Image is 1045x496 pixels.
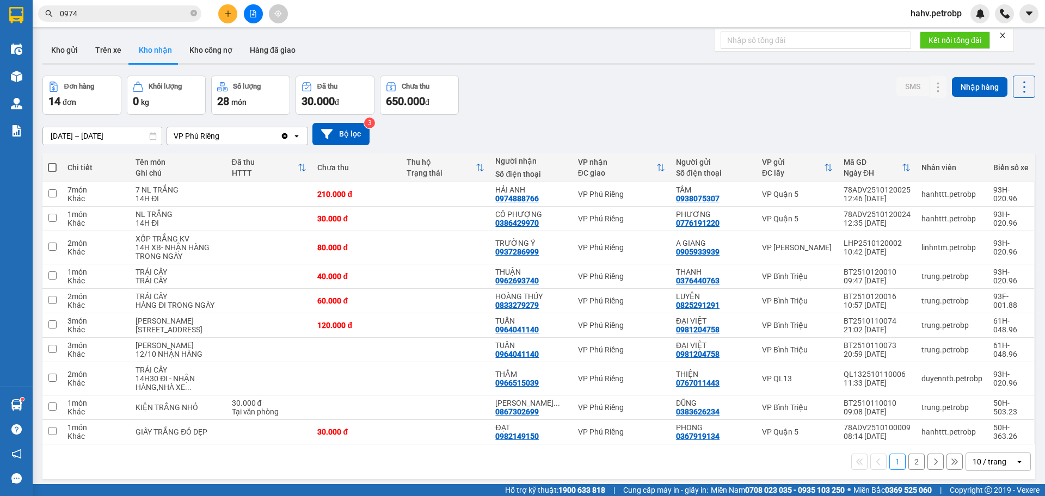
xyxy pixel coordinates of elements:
[676,268,751,276] div: THANH
[495,379,539,387] div: 0966515039
[136,427,220,436] div: GIẤY TRẮNG ĐỎ DẸP
[952,77,1007,97] button: Nhập hàng
[274,10,282,17] span: aim
[993,341,1029,358] div: 61H-048.96
[844,370,911,379] div: QL132510110006
[578,214,665,223] div: VP Phú Riềng
[676,432,720,441] div: 0367919134
[136,292,220,301] div: TRÁI CÂY
[676,399,751,407] div: DŨNG
[1024,9,1034,18] span: caret-down
[762,169,824,177] div: ĐC lấy
[762,427,833,436] div: VP Quận 5
[232,407,307,416] div: Tại văn phòng
[495,325,539,334] div: 0964041140
[921,190,982,199] div: hanhttt.petrobp
[889,454,906,470] button: 1
[844,169,902,177] div: Ngày ĐH
[495,219,539,227] div: 0386429970
[578,190,665,199] div: VP Phú Riềng
[269,4,288,23] button: aim
[495,292,567,301] div: HOÀNG THÚY
[495,157,567,165] div: Người nhận
[317,296,395,305] div: 60.000 đ
[844,301,911,309] div: 10:57 [DATE]
[495,423,567,432] div: ĐẠT
[136,341,220,350] div: THÙNG SƠN
[929,34,981,46] span: Kết nối tổng đài
[317,163,395,172] div: Chưa thu
[67,219,125,227] div: Khác
[67,163,125,172] div: Chi tiết
[249,10,257,17] span: file-add
[676,407,720,416] div: 0383626234
[136,219,220,227] div: 14H ĐI
[844,158,902,166] div: Mã GD
[573,153,671,182] th: Toggle SortBy
[721,32,911,49] input: Nhập số tổng đài
[67,432,125,441] div: Khác
[676,350,720,358] div: 0981204758
[844,185,911,194] div: 78ADV2510120025
[67,350,125,358] div: Khác
[676,158,751,166] div: Người gửi
[495,239,567,247] div: TRƯỜNG Ý
[762,345,833,354] div: VP Bình Triệu
[45,10,53,17] span: search
[312,123,370,145] button: Bộ lọc
[885,486,932,494] strong: 0369 525 060
[578,345,665,354] div: VP Phú Riềng
[67,423,125,432] div: 1 món
[67,301,125,309] div: Khác
[11,125,22,137] img: solution-icon
[133,95,139,108] span: 0
[495,301,539,309] div: 0833279279
[232,169,298,177] div: HTTT
[67,379,125,387] div: Khác
[613,484,615,496] span: |
[993,317,1029,334] div: 61H-048.96
[711,484,845,496] span: Miền Nam
[578,374,665,383] div: VP Phú Riềng
[495,210,567,219] div: CÔ PHƯỢNG
[920,32,990,49] button: Kết nối tổng đài
[676,185,751,194] div: TÂM
[762,296,833,305] div: VP Bình Triệu
[218,4,237,23] button: plus
[921,374,982,383] div: duyenntb.petrobp
[317,427,395,436] div: 30.000 đ
[224,10,232,17] span: plus
[975,9,985,18] img: icon-new-feature
[11,71,22,82] img: warehouse-icon
[136,185,220,194] div: 7 NL TRẮNG
[317,321,395,330] div: 120.000 đ
[844,379,911,387] div: 11:33 [DATE]
[505,484,605,496] span: Hỗ trợ kỹ thuật:
[762,214,833,223] div: VP Quận 5
[999,32,1006,39] span: close
[676,379,720,387] div: 0767011443
[63,98,76,107] span: đơn
[67,325,125,334] div: Khác
[757,153,838,182] th: Toggle SortBy
[495,185,567,194] div: HẢI ANH
[11,44,22,55] img: warehouse-icon
[844,268,911,276] div: BT2510120010
[130,37,181,63] button: Kho nhận
[578,427,665,436] div: VP Phú Riềng
[578,296,665,305] div: VP Phú Riềng
[11,424,22,435] span: question-circle
[558,486,605,494] strong: 1900 633 818
[762,374,833,383] div: VP QL13
[67,185,125,194] div: 7 món
[136,158,220,166] div: Tên món
[762,190,833,199] div: VP Quận 5
[676,194,720,203] div: 0938075307
[407,169,476,177] div: Trạng thái
[9,7,23,23] img: logo-vxr
[136,169,220,177] div: Ghi chú
[623,484,708,496] span: Cung cấp máy in - giấy in:
[67,370,125,379] div: 2 món
[993,163,1029,172] div: Biển số xe
[844,194,911,203] div: 12:46 [DATE]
